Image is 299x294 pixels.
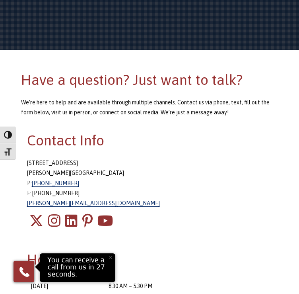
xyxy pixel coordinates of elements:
[109,283,152,289] time: 8:30 AM – 5:30 PM
[27,130,265,150] h2: Contact Info
[27,249,265,269] h2: Hours
[29,208,43,233] a: X
[82,208,93,233] a: Pinterest
[65,208,78,233] a: LinkedIn
[27,158,265,208] p: [STREET_ADDRESS] [PERSON_NAME][GEOGRAPHIC_DATA] P: F: [PHONE_NUMBER]
[42,255,113,280] p: You can receive a call from us in 27 seconds.
[18,265,31,278] img: Phone icon
[48,208,60,233] a: Instagram
[21,70,271,90] h2: Have a question? Just want to talk?
[97,208,113,233] a: Youtube
[21,98,271,118] p: We’re here to help and are available through multiple channels. Contact us via phone, text, fill ...
[32,180,79,186] a: [PHONE_NUMBER]
[27,200,160,206] a: [PERSON_NAME][EMAIL_ADDRESS][DOMAIN_NAME]
[101,249,119,266] button: Close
